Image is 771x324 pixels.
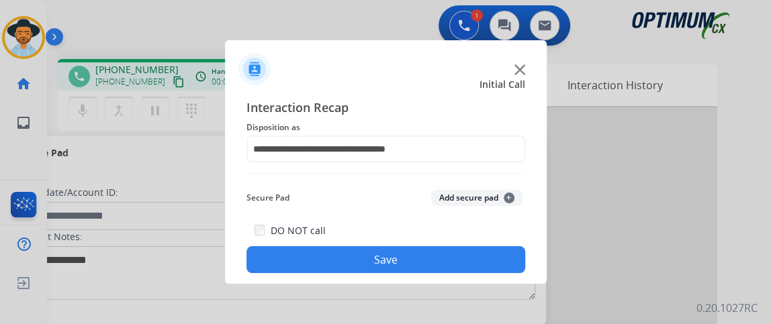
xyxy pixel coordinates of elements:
label: DO NOT call [270,224,325,237]
button: Save [246,246,525,273]
span: Interaction Recap [246,98,525,119]
img: contactIcon [238,53,271,85]
img: contact-recap-line.svg [246,173,525,174]
span: + [504,193,514,203]
button: Add secure pad+ [431,190,523,206]
span: Disposition as [246,119,525,136]
p: 0.20.1027RC [696,300,758,316]
span: Initial Call [480,78,525,91]
span: Secure Pad [246,190,289,206]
